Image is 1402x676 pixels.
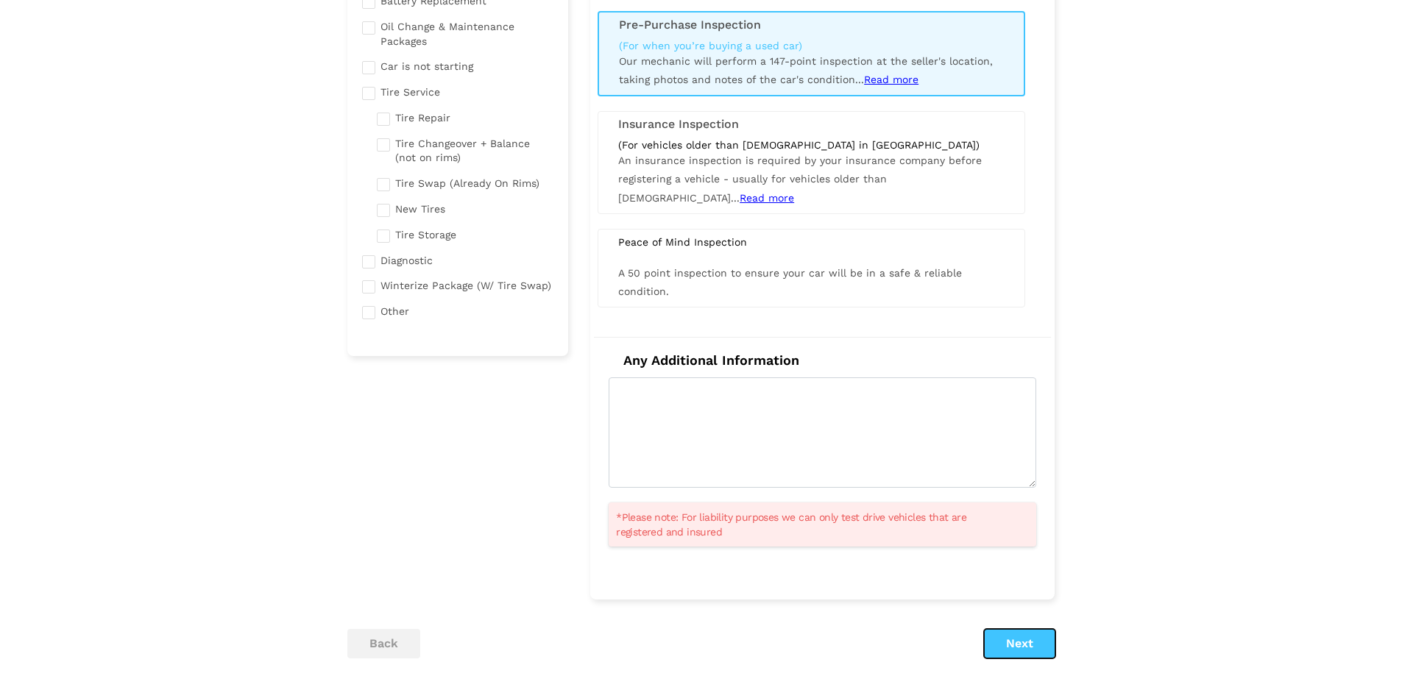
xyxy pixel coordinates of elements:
[618,118,1005,131] h3: Insurance Inspection
[618,154,982,203] span: An insurance inspection is required by your insurance company before registering a vehicle - usua...
[984,629,1055,658] button: Next
[607,235,1016,249] div: Peace of Mind Inspection
[619,39,1004,52] div: (For when you’re buying a used car)
[618,138,1005,152] div: (For vehicles older than [DEMOGRAPHIC_DATA] in [GEOGRAPHIC_DATA])
[619,55,993,85] span: Our mechanic will perform a 147-point inspection at the seller's location, taking photos and note...
[616,510,1010,539] span: *Please note: For liability purposes we can only test drive vehicles that are registered and insured
[619,18,1004,32] h3: Pre-Purchase Inspection
[618,267,962,297] span: A 50 point inspection to ensure your car will be in a safe & reliable condition.
[609,352,1036,369] h4: Any Additional Information
[347,629,420,658] button: back
[864,74,918,85] span: Read more
[740,192,794,204] span: Read more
